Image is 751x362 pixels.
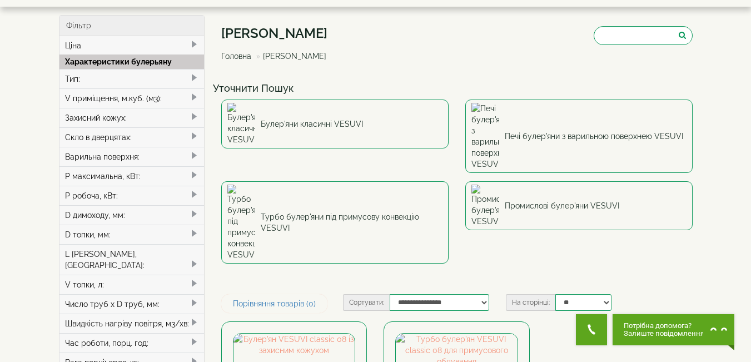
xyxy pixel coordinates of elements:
img: Печі булер'яни з варильною поверхнею VESUVI [471,103,499,170]
span: Залиште повідомлення [624,330,704,338]
a: Промислові булер'яни VESUVI Промислові булер'яни VESUVI [465,181,693,230]
div: Ціна [59,36,205,55]
a: Булер'яни класичні VESUVI Булер'яни класичні VESUVI [221,100,449,148]
div: V приміщення, м.куб. (м3): [59,88,205,108]
div: P максимальна, кВт: [59,166,205,186]
button: Chat button [613,314,734,345]
div: L [PERSON_NAME], [GEOGRAPHIC_DATA]: [59,244,205,275]
div: D топки, мм: [59,225,205,244]
div: Характеристики булерьяну [59,54,205,69]
div: Захисний кожух: [59,108,205,127]
img: Промислові булер'яни VESUVI [471,185,499,227]
div: Скло в дверцятах: [59,127,205,147]
li: [PERSON_NAME] [253,51,326,62]
h4: Уточнити Пошук [213,83,701,94]
div: Варильна поверхня: [59,147,205,166]
div: V топки, л: [59,275,205,294]
div: Швидкість нагріву повітря, м3/хв: [59,314,205,333]
span: Потрібна допомога? [624,322,704,330]
img: Турбо булер'яни під примусову конвекцію VESUVI [227,185,255,260]
div: Число труб x D труб, мм: [59,294,205,314]
div: Час роботи, порц. год: [59,333,205,353]
img: Булер'яни класичні VESUVI [227,103,255,145]
a: Турбо булер'яни під примусову конвекцію VESUVI Турбо булер'яни під примусову конвекцію VESUVI [221,181,449,264]
a: Головна [221,52,251,61]
div: D димоходу, мм: [59,205,205,225]
button: Get Call button [576,314,607,345]
label: На сторінці: [506,294,555,311]
a: Порівняння товарів (0) [221,294,327,313]
h1: [PERSON_NAME] [221,26,335,41]
div: P робоча, кВт: [59,186,205,205]
div: Фільтр [59,16,205,36]
a: Печі булер'яни з варильною поверхнею VESUVI Печі булер'яни з варильною поверхнею VESUVI [465,100,693,173]
div: Тип: [59,69,205,88]
label: Сортувати: [343,294,390,311]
